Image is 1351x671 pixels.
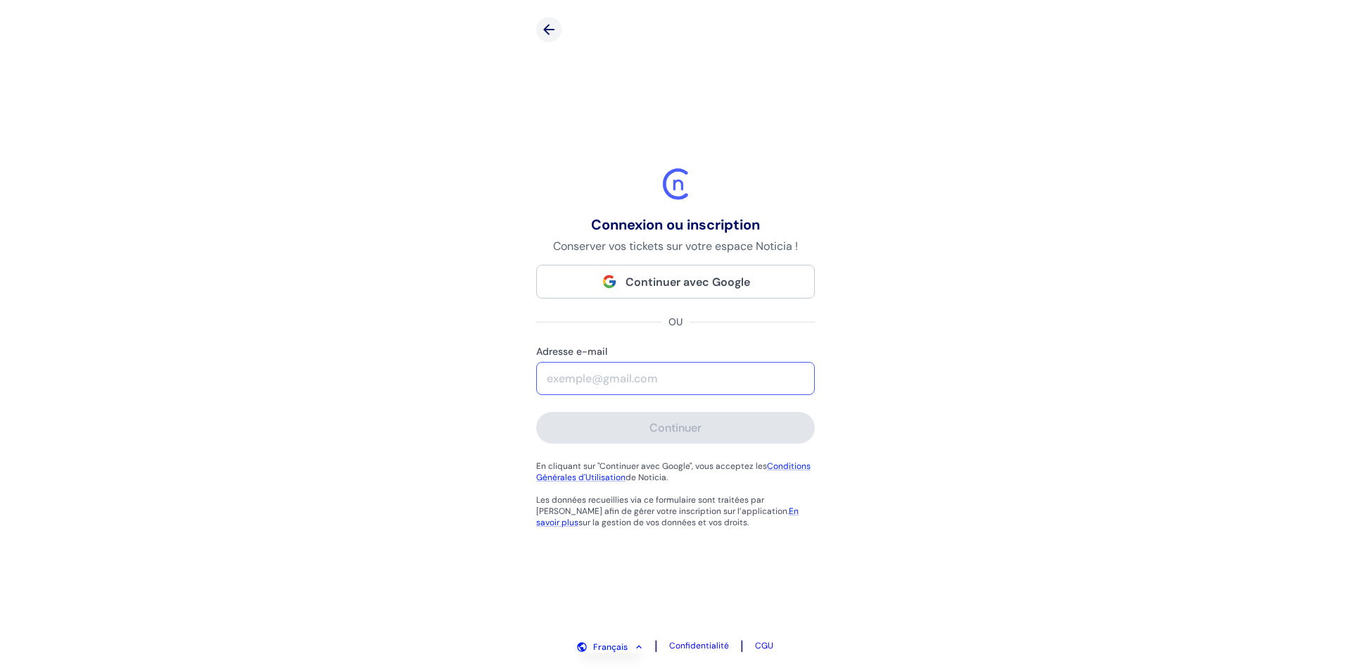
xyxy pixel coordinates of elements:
[536,460,815,483] p: En cliquant sur "Continuer avec Google", vous acceptez les de Noticia.
[536,494,815,528] p: Les données recueillies via ce formulaire sont traitées par [PERSON_NAME] afin de gérer votre ins...
[649,420,702,435] div: Continuer
[536,345,815,358] label: Adresse e-mail
[536,17,562,42] div: back-button
[578,641,643,653] button: Français
[669,640,729,651] a: Confidentialité
[661,315,689,328] span: ou
[626,275,750,289] span: Continuer avec Google
[602,274,617,289] img: Google icon
[654,637,658,654] span: |
[536,265,815,299] a: Continuer avec Google
[536,239,815,253] p: Conserver vos tickets sur votre espace Noticia !
[537,363,814,394] input: exemple@gmail.com
[536,216,815,233] h1: Connexion ou inscription
[536,506,799,528] a: En savoir plus
[654,163,697,205] img: Logo Noticia
[755,640,773,651] a: CGU
[740,637,744,654] span: |
[536,460,811,483] a: Conditions Générales d'Utilisation
[536,412,815,444] button: Continuer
